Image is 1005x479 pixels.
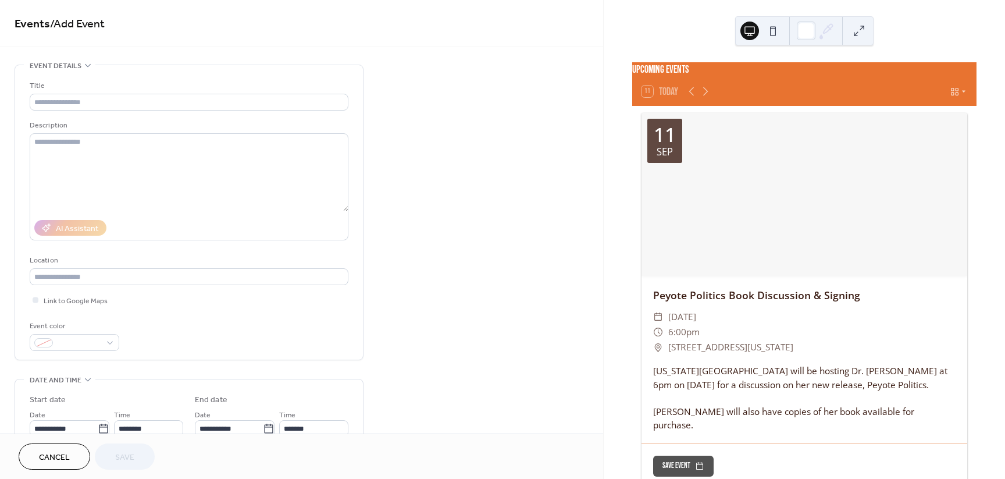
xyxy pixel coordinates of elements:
[39,452,70,464] span: Cancel
[30,374,81,386] span: Date and time
[114,409,130,421] span: Time
[653,310,664,325] div: ​
[195,409,211,421] span: Date
[642,288,967,303] div: Peyote Politics Book Discussion & Signing
[195,394,227,406] div: End date
[50,13,105,36] span: / Add Event
[30,394,66,406] div: Start date
[642,364,967,432] div: [US_STATE][GEOGRAPHIC_DATA] will be hosting Dr. [PERSON_NAME] at 6pm on [DATE] for a discussion o...
[44,295,108,307] span: Link to Google Maps
[30,409,45,421] span: Date
[19,443,90,470] button: Cancel
[632,62,977,77] div: Upcoming events
[657,147,673,157] div: Sep
[279,409,295,421] span: Time
[30,80,346,92] div: Title
[30,119,346,132] div: Description
[15,13,50,36] a: Events
[30,254,346,267] div: Location
[653,456,714,477] button: Save event
[668,340,793,355] span: [STREET_ADDRESS][US_STATE]
[654,125,676,144] div: 11
[653,325,664,340] div: ​
[30,320,117,332] div: Event color
[668,325,700,340] span: 6:00pm
[653,340,664,355] div: ​
[30,60,81,72] span: Event details
[668,310,696,325] span: [DATE]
